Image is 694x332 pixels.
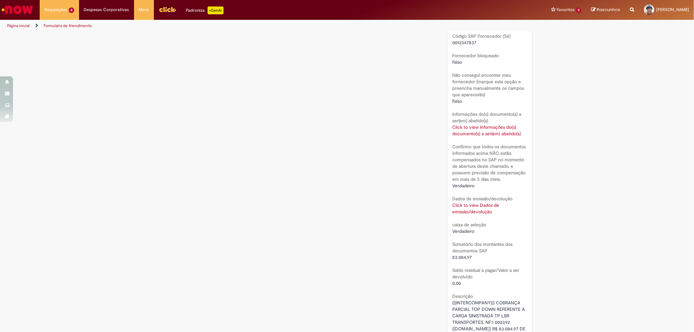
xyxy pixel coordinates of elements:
[597,7,620,13] span: Rascunhos
[452,144,526,182] b: Confirmo que todos os documentos informados acima NÃO estão compensados no SAP no momento de aber...
[159,5,176,14] img: click_logo_yellow_360x200.png
[452,53,499,59] b: Fornecedor bloqueado
[452,241,512,254] b: Somatório dos montantes dos documentos SAP
[452,228,474,234] span: Verdadeiro
[452,202,499,215] a: Click to view Dados de emissão/devolução
[557,7,575,13] span: Favoritos
[452,33,510,39] b: Código SAP Fornecedor (S4)
[186,7,224,14] div: Padroniza
[7,23,30,28] a: Página inicial
[84,7,129,13] span: Despesas Corporativas
[452,124,521,137] a: Click to view Informações do(s) documento(s) a ser(em) abatido(s)
[576,7,581,13] span: 5
[139,7,149,13] span: More
[1,3,34,16] img: ServiceNow
[452,280,461,286] span: 0,00
[452,293,473,299] b: Descrição
[452,267,519,280] b: Saldo residual a pagar/Valor a ser devolvido
[452,98,462,104] span: Falso
[452,111,521,124] b: Informações do(s) documento(s) a ser(em) abatido(s)
[5,20,458,32] ul: Trilhas de página
[452,183,474,189] span: Verdadeiro
[452,196,512,202] b: Dados de emissão/devolução
[452,59,462,65] span: Falso
[452,72,524,98] b: Não consegui encontrar meu fornecedor (marque esta opção e preencha manualmente os campos que apa...
[591,7,620,13] a: Rascunhos
[208,7,224,14] p: +GenAi
[452,40,476,46] span: 0012347837
[452,254,472,260] span: 83.084,97
[44,23,92,28] a: Formulário de Atendimento
[69,7,74,13] span: 8
[656,7,689,12] span: [PERSON_NAME]
[452,222,486,228] b: caixa de seleção
[45,7,67,13] span: Requisições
